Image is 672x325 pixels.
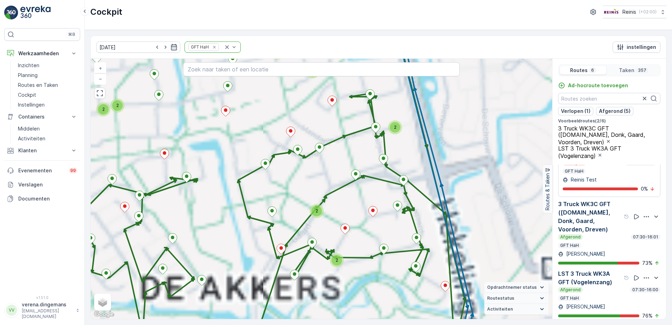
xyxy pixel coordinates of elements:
[596,107,633,115] button: Afgerond (5)
[599,108,631,115] p: Afgerond (5)
[15,100,80,110] a: Instellingen
[102,107,105,112] span: 2
[4,110,80,124] button: Containers
[487,295,514,301] span: Routestatus
[4,192,80,206] a: Documenten
[4,295,80,300] span: v 1.51.0
[560,243,580,248] p: GFT HaH
[484,304,549,315] summary: Activiteiten
[95,74,105,84] a: Uitzoomen
[189,44,210,50] div: GFT HaH
[18,195,77,202] p: Documenten
[92,310,116,319] img: Google
[569,176,597,183] p: Reinis Test
[18,147,66,154] p: Klanten
[68,32,75,37] p: ⌘B
[590,68,595,73] p: 6
[15,60,80,70] a: Inzichten
[613,42,660,53] button: instellingen
[627,44,656,51] p: instellingen
[622,8,636,15] p: Reinis
[90,6,122,18] p: Cockpit
[4,301,80,319] button: VVverena.dingemans[EMAIL_ADDRESS][DOMAIN_NAME]
[15,90,80,100] a: Cockpit
[560,295,580,301] p: GFT HaH
[632,287,659,293] p: 07:30-16:00
[624,214,629,219] div: help tooltippictogram
[560,234,581,240] p: Afgerond
[15,80,80,90] a: Routes en Taken
[183,62,460,76] input: Zoek naar taken of een locatie
[388,120,402,134] div: 2
[394,125,396,130] span: 2
[558,269,622,286] p: LST 3 Truck WK3A GFT (Vogelenzang)
[570,67,588,74] p: Routes
[564,168,584,174] p: GFT HaH
[15,134,80,144] a: Activiteiten
[558,125,645,146] span: 3 Truck WK3C GFT ([DOMAIN_NAME], Donk, Gaard, Voorden, Dreven)
[639,9,657,15] p: ( +02:00 )
[558,82,628,89] a: Ad-hocroute toevoegen
[544,173,551,210] p: Routes & Taken
[624,275,629,281] div: help tooltippictogram
[95,63,105,74] a: In zoomen
[641,185,648,192] p: 0 %
[568,82,628,89] p: Ad-hocroute toevoegen
[6,305,17,316] div: VV
[560,287,581,293] p: Afgerond
[18,50,66,57] p: Werkzaamheden
[558,145,621,159] span: LST 3 Truck WK3A GFT (Vogelenzang)
[18,181,77,188] p: Verslagen
[99,65,102,71] span: +
[487,306,513,312] span: Activiteiten
[4,6,18,20] img: logo
[18,72,38,79] p: Planning
[632,234,659,240] p: 07:30-16:01
[4,46,80,60] button: Werkzaamheden
[92,310,116,319] a: Dit gebied openen in Google Maps (er wordt een nieuw venster geopend)
[565,303,605,310] p: [PERSON_NAME]
[15,70,80,80] a: Planning
[18,62,39,69] p: Inzichten
[96,42,180,53] input: dd/mm/yyyy
[18,135,45,142] p: Activiteiten
[4,178,80,192] a: Verslagen
[18,113,66,120] p: Containers
[484,293,549,304] summary: Routestatus
[642,260,653,267] p: 73 %
[18,125,40,132] p: Middelen
[330,253,344,267] div: 2
[558,200,622,234] p: 3 Truck WK3C GFT ([DOMAIN_NAME], Donk, Gaard, Voorden, Dreven)
[558,107,593,115] button: Verlopen (1)
[22,301,72,308] p: verena.dingemans
[558,93,660,104] input: Routes zoeken
[18,82,58,89] p: Routes en Taken
[316,208,318,214] span: 2
[211,44,218,50] div: Remove GFT HaH
[603,6,666,18] button: Reinis(+02:00)
[619,67,634,74] p: Taken
[18,91,36,98] p: Cockpit
[565,250,605,257] p: [PERSON_NAME]
[110,98,124,113] div: 2
[484,282,549,293] summary: Opdrachtnemer status
[558,118,660,124] p: Voorbeeldroutes ( 2 / 6 )
[4,164,80,178] a: Evenementen99
[20,6,51,20] img: logo_light-DOdMpM7g.png
[4,144,80,158] button: Klanten
[637,68,647,73] p: 357
[95,294,110,310] a: Layers
[603,8,620,16] img: Reinis-Logo-Vrijstaand_Tekengebied-1-copy2_aBO4n7j.png
[18,101,45,108] p: Instellingen
[336,257,338,263] span: 2
[96,102,110,116] div: 2
[487,285,537,290] span: Opdrachtnemer status
[70,168,76,173] p: 99
[116,103,119,108] span: 2
[561,108,590,115] p: Verlopen (1)
[15,124,80,134] a: Middelen
[310,204,324,218] div: 2
[22,308,72,319] p: [EMAIL_ADDRESS][DOMAIN_NAME]
[99,76,102,82] span: −
[18,167,65,174] p: Evenementen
